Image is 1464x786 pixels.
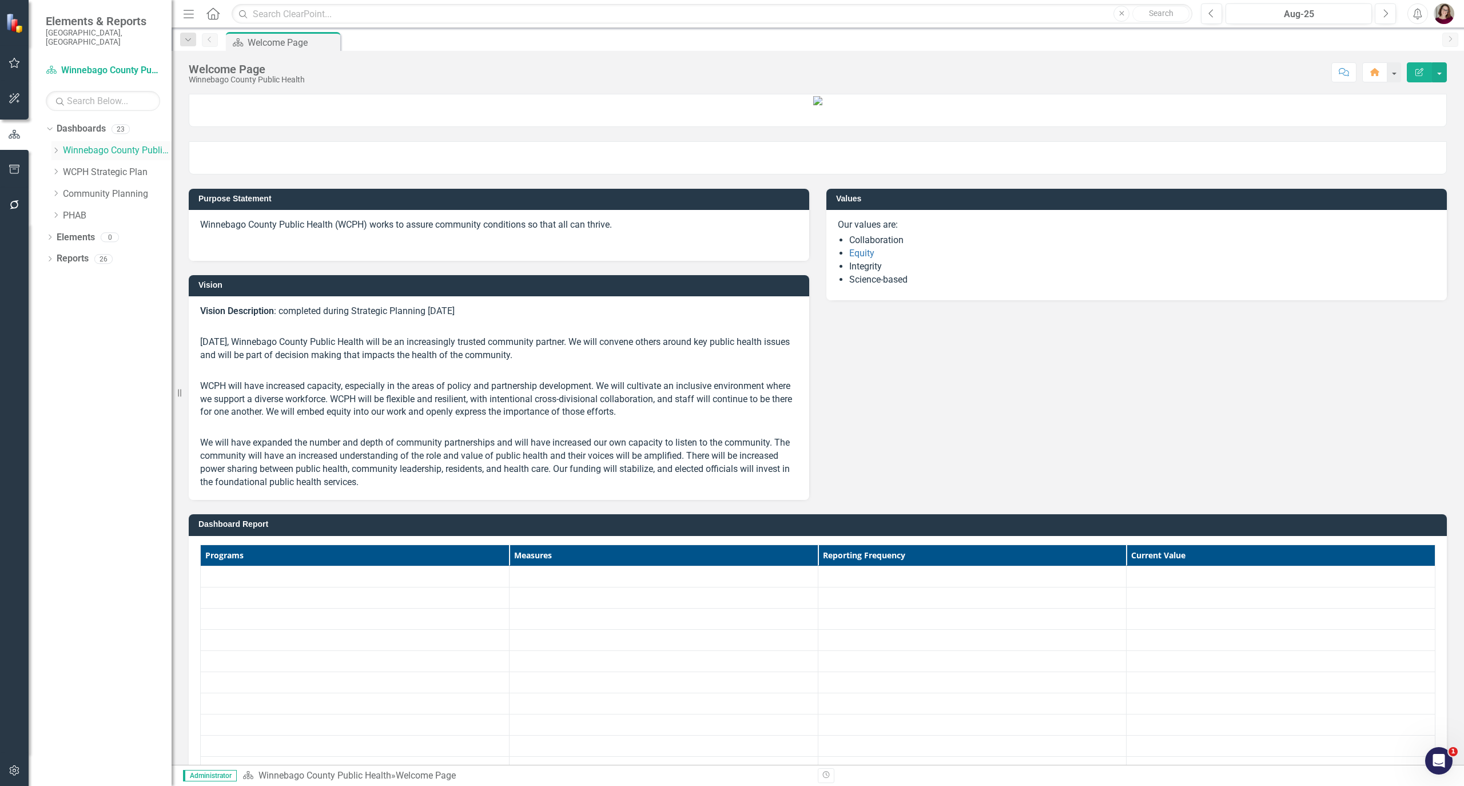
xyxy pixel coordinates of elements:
[198,281,803,289] h3: Vision
[1132,6,1189,22] button: Search
[63,144,172,157] a: Winnebago County Public Health
[242,769,809,783] div: »
[1425,747,1453,775] iframe: Intercom live chat
[258,770,391,781] a: Winnebago County Public Health
[200,305,798,320] p: : completed during Strategic Planning [DATE]
[1230,7,1368,21] div: Aug-25
[1226,3,1372,24] button: Aug-25
[57,231,95,244] a: Elements
[101,232,119,242] div: 0
[6,13,26,33] img: ClearPoint Strategy
[46,14,160,28] span: Elements & Reports
[183,770,237,781] span: Administrator
[849,260,1435,273] li: Integrity
[57,252,89,265] a: Reports
[198,194,803,203] h3: Purpose Statement
[1434,3,1454,24] img: Sarahjean Schluechtermann
[46,64,160,77] a: Winnebago County Public Health
[838,219,1435,232] p: Our values are:
[189,76,305,84] div: Winnebago County Public Health
[849,248,874,259] a: Equity
[248,35,337,50] div: Welcome Page
[198,520,1441,529] h3: Dashboard Report
[63,188,172,201] a: Community Planning
[112,124,130,134] div: 23
[200,219,798,234] p: Winnebago County Public Health (WCPH) works to assure community conditions so that all can thrive.
[63,166,172,179] a: WCPH Strategic Plan
[200,380,792,418] span: WCPH will have increased capacity, especially in the areas of policy and partnership development....
[1149,9,1173,18] span: Search
[849,273,1435,287] li: Science-based
[200,305,274,316] strong: Vision Description
[200,336,790,360] span: [DATE], Winnebago County Public Health will be an increasingly trusted community partner. We will...
[189,63,305,76] div: Welcome Page
[849,234,1435,247] li: Collaboration
[57,122,106,136] a: Dashboards
[63,209,172,223] a: PHAB
[94,254,113,264] div: 26
[813,96,822,105] img: WCPH%20v2.jpg
[200,437,790,487] span: We will have expanded the number and depth of community partnerships and will have increased our ...
[396,770,456,781] div: Welcome Page
[46,91,160,111] input: Search Below...
[46,28,160,47] small: [GEOGRAPHIC_DATA], [GEOGRAPHIC_DATA]
[1449,747,1458,756] span: 1
[836,194,1441,203] h3: Values
[232,4,1192,24] input: Search ClearPoint...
